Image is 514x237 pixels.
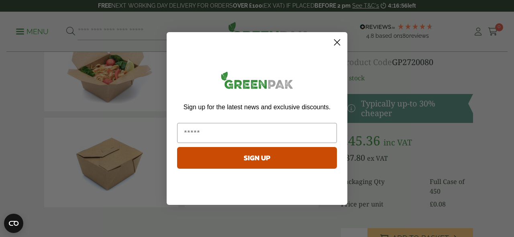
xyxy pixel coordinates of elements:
[177,147,337,169] button: SIGN UP
[177,123,337,143] input: Email
[177,68,337,95] img: greenpak_logo
[330,35,344,49] button: Close dialog
[184,104,330,110] span: Sign up for the latest news and exclusive discounts.
[4,214,23,233] button: Open CMP widget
